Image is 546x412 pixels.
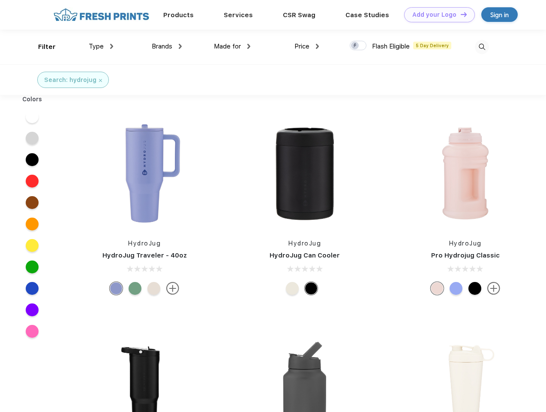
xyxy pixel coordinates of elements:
[431,251,500,259] a: Pro Hydrojug Classic
[152,42,172,50] span: Brands
[51,7,152,22] img: fo%20logo%202.webp
[475,40,489,54] img: desktop_search.svg
[102,251,187,259] a: HydroJug Traveler - 40oz
[490,10,509,20] div: Sign in
[412,11,456,18] div: Add your Logo
[38,42,56,52] div: Filter
[408,116,522,230] img: func=resize&h=266
[128,240,161,247] a: HydroJug
[372,42,410,50] span: Flash Eligible
[413,42,451,49] span: 5 Day Delivery
[431,282,444,295] div: Pink Sand
[110,282,123,295] div: Peri
[468,282,481,295] div: Black
[487,282,500,295] img: more.svg
[316,44,319,49] img: dropdown.png
[163,11,194,19] a: Products
[294,42,309,50] span: Price
[166,282,179,295] img: more.svg
[89,42,104,50] span: Type
[248,116,362,230] img: func=resize&h=266
[99,79,102,82] img: filter_cancel.svg
[214,42,241,50] span: Made for
[270,251,340,259] a: HydroJug Can Cooler
[288,240,321,247] a: HydroJug
[450,282,462,295] div: Hyper Blue
[461,12,467,17] img: DT
[110,44,113,49] img: dropdown.png
[449,240,482,247] a: HydroJug
[87,116,201,230] img: func=resize&h=266
[44,76,96,85] div: Search: hydrojug
[129,282,141,295] div: Sage
[147,282,160,295] div: Cream
[247,44,250,49] img: dropdown.png
[179,44,182,49] img: dropdown.png
[481,7,518,22] a: Sign in
[305,282,318,295] div: Black
[16,95,49,104] div: Colors
[286,282,299,295] div: Cream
